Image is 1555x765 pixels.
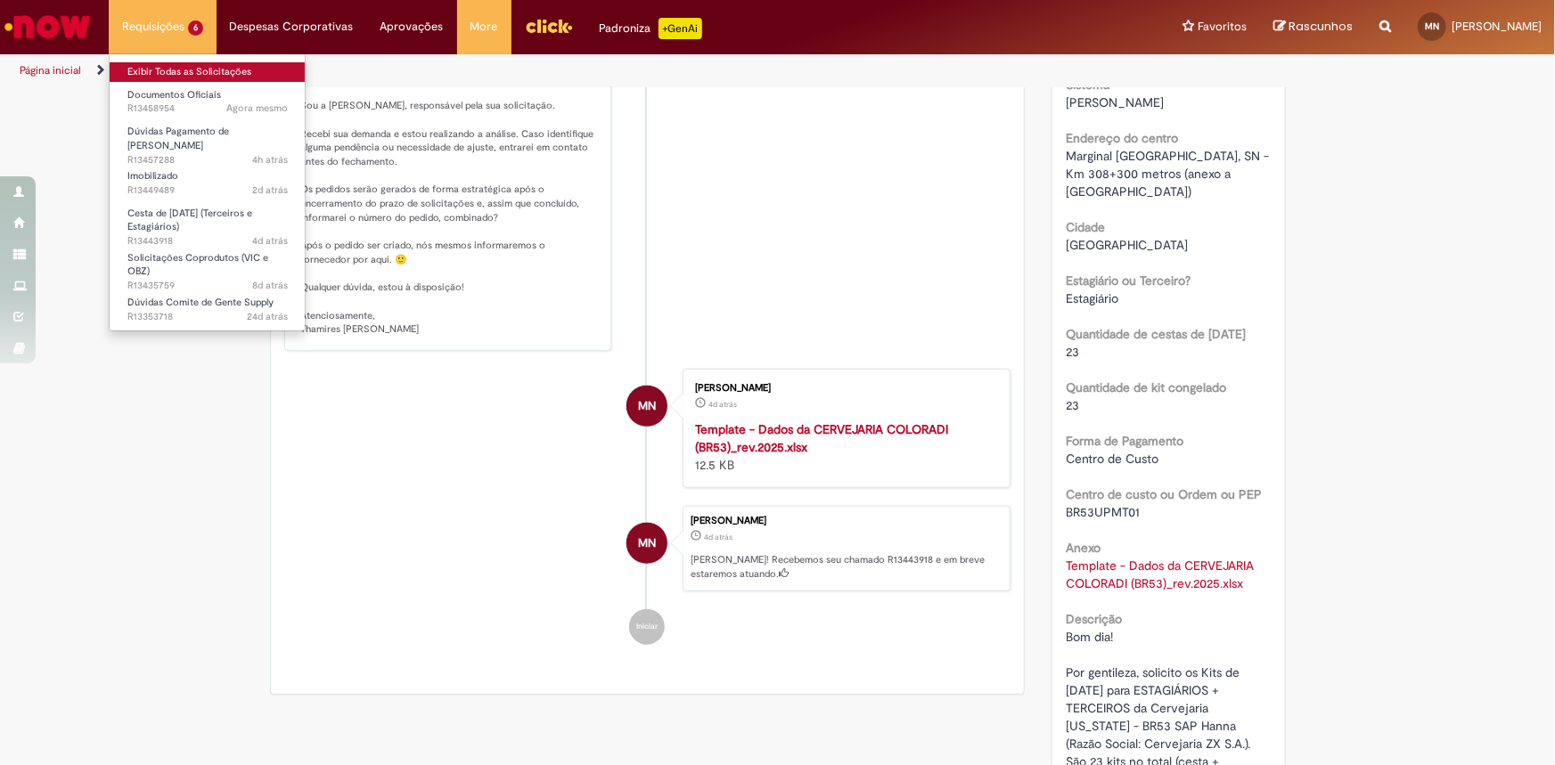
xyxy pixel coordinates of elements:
span: More [471,18,498,36]
a: Template - Dados da CERVEJARIA COLORADI (BR53)_rev.2025.xlsx [695,421,948,455]
span: 4d atrás [708,399,737,410]
span: Centro de Custo [1066,451,1158,467]
span: MN [638,522,656,565]
b: Estagiário ou Terceiro? [1066,273,1191,289]
a: Aberto R13457288 : Dúvidas Pagamento de Salário [110,122,306,160]
a: Exibir Todas as Solicitações [110,62,306,82]
li: Mario Romano Neto [284,506,1011,591]
img: ServiceNow [2,9,94,45]
span: R13458954 [127,102,288,116]
time: 28/08/2025 16:03:35 [226,102,288,115]
span: 24d atrás [247,310,288,323]
span: 4d atrás [704,532,732,542]
span: Imobilizado [127,169,178,183]
b: Quantidade de kit congelado [1066,379,1226,395]
div: 12.5 KB [695,420,992,474]
time: 28/08/2025 11:40:57 [252,153,288,167]
span: 23 [1066,397,1079,413]
span: [PERSON_NAME] [1452,19,1542,34]
p: +GenAi [659,18,702,39]
span: 4d atrás [252,234,288,248]
span: BR53UPMT01 [1066,504,1140,520]
span: R13353718 [127,310,288,324]
div: Mario Romano Neto [626,386,667,427]
span: [GEOGRAPHIC_DATA] [1066,237,1188,253]
span: Cesta de [DATE] (Terceiros e Estagiários) [127,207,252,234]
time: 25/08/2025 11:52:47 [708,399,737,410]
a: Rascunhos [1273,19,1353,36]
span: R13435759 [127,279,288,293]
div: [PERSON_NAME] [695,383,992,394]
a: Aberto R13435759 : Solicitações Coprodutos (VIC e OBZ) [110,248,306,287]
span: R13457288 [127,153,288,167]
span: Agora mesmo [226,102,288,115]
a: Aberto R13443918 : Cesta de Natal (Terceiros e Estagiários) [110,204,306,242]
span: R13449489 [127,183,288,198]
span: Solicitações Coprodutos (VIC e OBZ) [127,251,268,279]
p: [PERSON_NAME]! Recebemos seu chamado R13443918 e em breve estaremos atuando. [691,553,1001,581]
b: Endereço do centro [1066,130,1178,146]
b: Anexo [1066,540,1101,556]
b: Centro de custo ou Ordem ou PEP [1066,486,1262,502]
a: Aberto R13458954 : Documentos Oficiais [110,85,306,118]
span: Marginal [GEOGRAPHIC_DATA], SN - Km 308+300 metros (anexo a [GEOGRAPHIC_DATA]) [1066,148,1273,199]
span: Requisições [122,18,184,36]
time: 26/08/2025 16:24:47 [252,183,288,197]
span: Dúvidas Pagamento de [PERSON_NAME] [127,125,229,152]
b: Sistema [1066,77,1109,93]
span: 4h atrás [252,153,288,167]
b: Cidade [1066,219,1105,235]
span: Estagiário [1066,290,1118,306]
time: 25/08/2025 11:52:53 [704,532,732,542]
span: 23 [1066,344,1079,360]
span: 8d atrás [252,279,288,292]
time: 25/08/2025 11:52:54 [252,234,288,248]
time: 21/08/2025 11:33:11 [252,279,288,292]
a: Aberto R13449489 : Imobilizado [110,167,306,199]
span: 2d atrás [252,183,288,197]
a: Página inicial [20,63,81,77]
ul: Requisições [109,53,306,331]
div: Mario Romano Neto [626,523,667,564]
a: Aberto R13353718 : Dúvidas Comite de Gente Supply [110,293,306,326]
span: Aprovações [381,18,444,36]
span: 6 [188,20,203,36]
span: Despesas Corporativas [230,18,354,36]
span: Documentos Oficiais [127,88,221,102]
b: Descrição [1066,611,1122,627]
span: Favoritos [1198,18,1247,36]
span: MN [1425,20,1439,32]
span: MN [638,385,656,427]
img: click_logo_yellow_360x200.png [525,12,573,39]
span: R13443918 [127,234,288,248]
span: Rascunhos [1289,18,1353,35]
b: Quantidade de cestas de [DATE] [1066,326,1246,342]
b: Forma de Pagamento [1066,433,1183,449]
p: Olá, tudo bem? Sou a [PERSON_NAME], responsável pela sua solicitação. Recebi sua demanda e estou ... [301,71,598,337]
ul: Trilhas de página [13,54,1023,87]
span: [PERSON_NAME] [1066,94,1164,110]
div: Padroniza [600,18,702,39]
time: 05/08/2025 08:39:49 [247,310,288,323]
a: Download de Template - Dados da CERVEJARIA COLORADI (BR53)_rev.2025.xlsx [1066,557,1257,591]
span: Dúvidas Comite de Gente Supply [127,296,274,309]
div: [PERSON_NAME] [691,516,1001,526]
